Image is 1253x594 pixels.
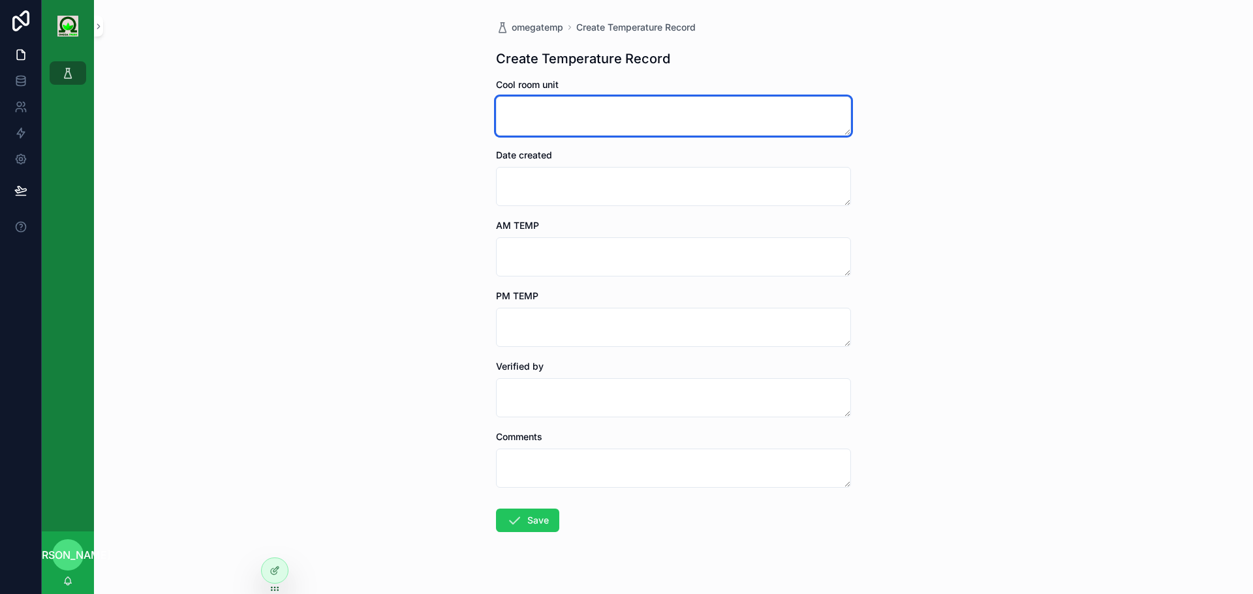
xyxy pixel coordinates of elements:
[496,149,552,160] span: Date created
[496,361,544,372] span: Verified by
[496,509,559,532] button: Save
[496,290,538,301] span: PM TEMP
[496,220,539,231] span: AM TEMP
[496,79,559,90] span: Cool room unit
[57,16,78,37] img: App logo
[512,21,563,34] span: omegatemp
[496,50,670,68] h1: Create Temperature Record
[496,431,542,442] span: Comments
[496,21,563,34] a: omegatemp
[576,21,696,34] a: Create Temperature Record
[25,547,111,563] span: [PERSON_NAME]
[42,52,94,102] div: scrollable content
